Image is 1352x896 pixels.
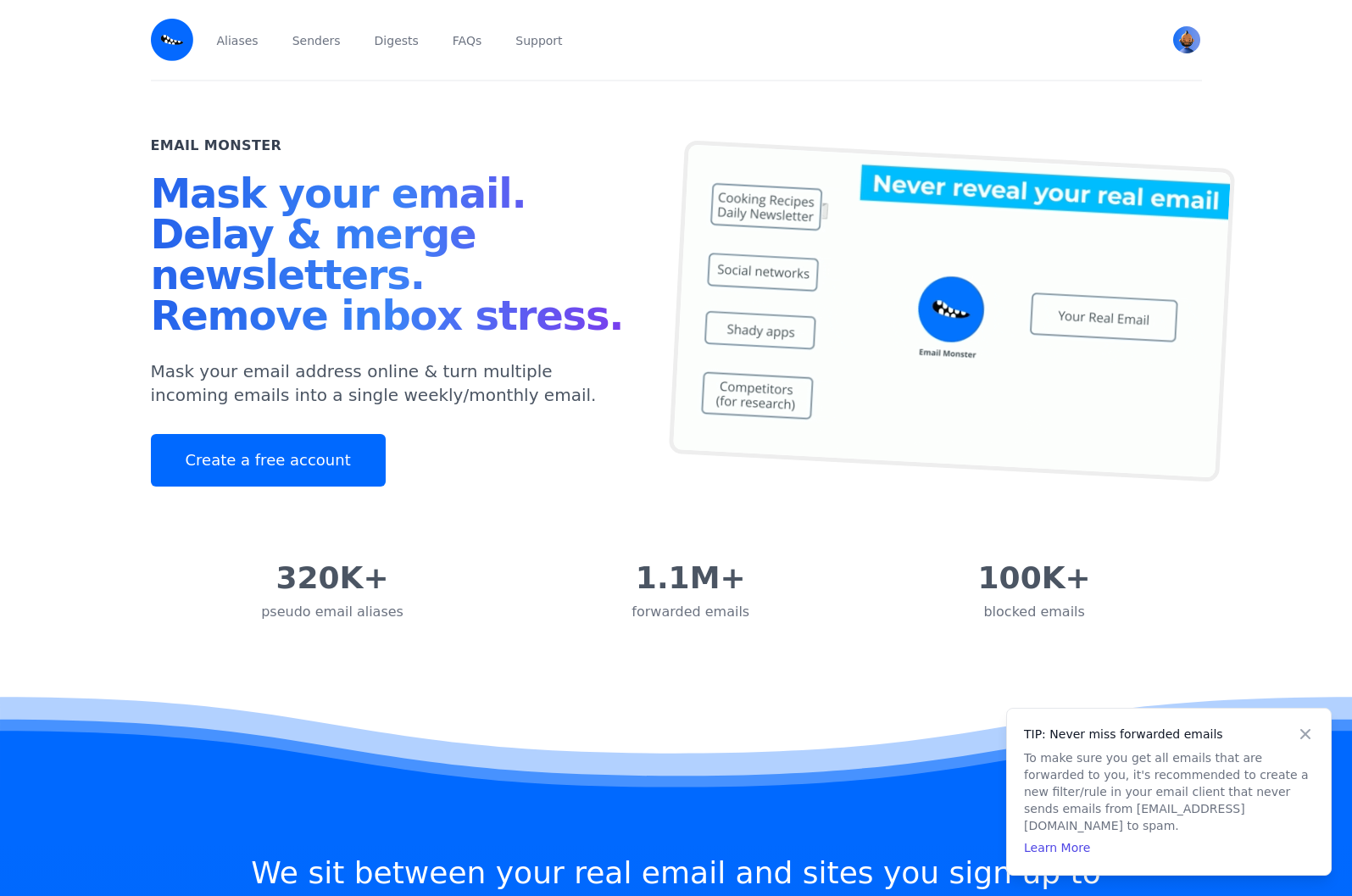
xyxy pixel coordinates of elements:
[151,19,193,61] img: Email Monster
[978,561,1091,595] div: 100K+
[1173,26,1200,53] img: David's Avatar
[631,561,749,595] div: 1.1M+
[151,136,282,156] h2: Email Monster
[1171,25,1202,55] button: User menu
[151,434,386,487] a: Create a free account
[251,858,1100,888] h2: We sit between your real email and sites you sign up to
[978,602,1091,622] div: blocked emails
[261,602,403,622] div: pseudo email aliases
[668,140,1234,482] img: temp mail, free temporary mail, Temporary Email
[261,561,403,595] div: 320K+
[151,359,636,407] p: Mask your email address online & turn multiple incoming emails into a single weekly/monthly email.
[631,602,749,622] div: forwarded emails
[1024,841,1090,854] a: Learn More
[1024,726,1314,743] h4: TIP: Never miss forwarded emails
[1024,749,1314,834] p: To make sure you get all emails that are forwarded to you, it's recommended to create a new filte...
[151,173,636,342] h1: Mask your email. Delay & merge newsletters. Remove inbox stress.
